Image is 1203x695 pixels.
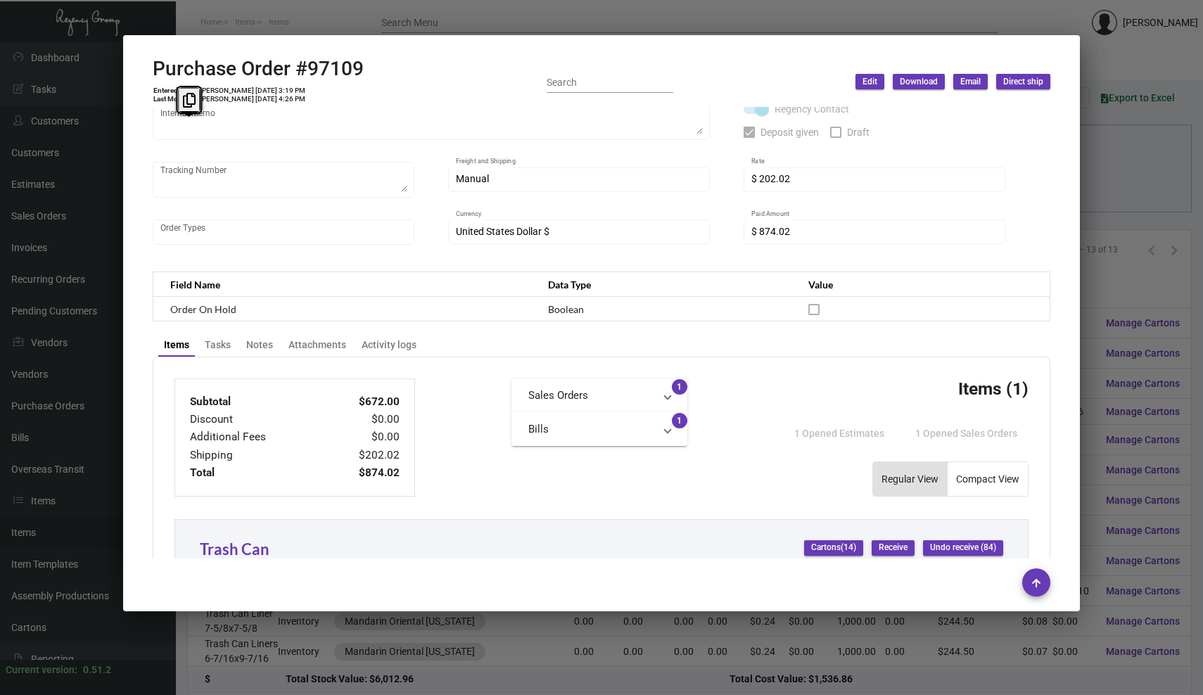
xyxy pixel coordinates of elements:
mat-expansion-panel-header: Sales Orders [511,378,687,412]
button: Direct ship [996,74,1050,89]
span: 1 Opened Estimates [794,428,884,439]
i: Copy [183,93,196,108]
mat-expansion-panel-header: Bills [511,412,687,446]
div: Attachments [288,338,346,352]
td: Additional Fees [189,428,326,446]
th: Field Name [153,272,535,297]
mat-panel-title: Sales Orders [528,388,654,404]
div: Activity logs [362,338,416,352]
button: Undo receive (84) [923,540,1003,556]
span: Deposit given [760,124,819,141]
div: 0.51.2 [83,663,111,677]
td: Entered By: [153,87,199,95]
button: Edit [855,74,884,89]
th: Data Type [534,272,794,297]
td: Subtotal [189,393,326,411]
h2: Purchase Order #97109 [153,57,364,81]
span: Manual [456,173,489,184]
button: Compact View [948,462,1028,496]
span: Cartons [811,542,856,554]
div: Tasks [205,338,231,352]
td: [PERSON_NAME] [DATE] 4:26 PM [199,95,306,103]
span: Email [960,76,981,88]
span: Direct ship [1003,76,1043,88]
span: Order On Hold [170,303,236,315]
mat-panel-title: Bills [528,421,654,438]
span: Download [900,76,938,88]
button: Regular View [873,462,947,496]
button: Download [893,74,945,89]
span: Undo receive (84) [930,542,996,554]
a: Trash Can [200,540,269,559]
td: Shipping [189,447,326,464]
button: Receive [872,540,915,556]
div: Current version: [6,663,77,677]
td: $672.00 [326,393,400,411]
span: Draft [847,124,870,141]
td: Last Modified: [153,95,199,103]
button: Cartons(14) [804,540,863,556]
td: Discount [189,411,326,428]
button: Email [953,74,988,89]
td: $202.02 [326,447,400,464]
th: Value [794,272,1050,297]
div: Notes [246,338,273,352]
span: Regency Contact [775,101,849,117]
button: 1 Opened Sales Orders [904,421,1029,446]
td: $0.00 [326,428,400,446]
span: Edit [863,76,877,88]
td: $874.02 [326,464,400,482]
span: Boolean [548,303,584,315]
td: $0.00 [326,411,400,428]
span: (14) [841,543,856,553]
h3: Items (1) [958,378,1029,399]
div: Items [164,338,189,352]
span: Receive [879,542,908,554]
td: [PERSON_NAME] [DATE] 3:19 PM [199,87,306,95]
td: Total [189,464,326,482]
button: 1 Opened Estimates [783,421,896,446]
span: 1 Opened Sales Orders [915,428,1017,439]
